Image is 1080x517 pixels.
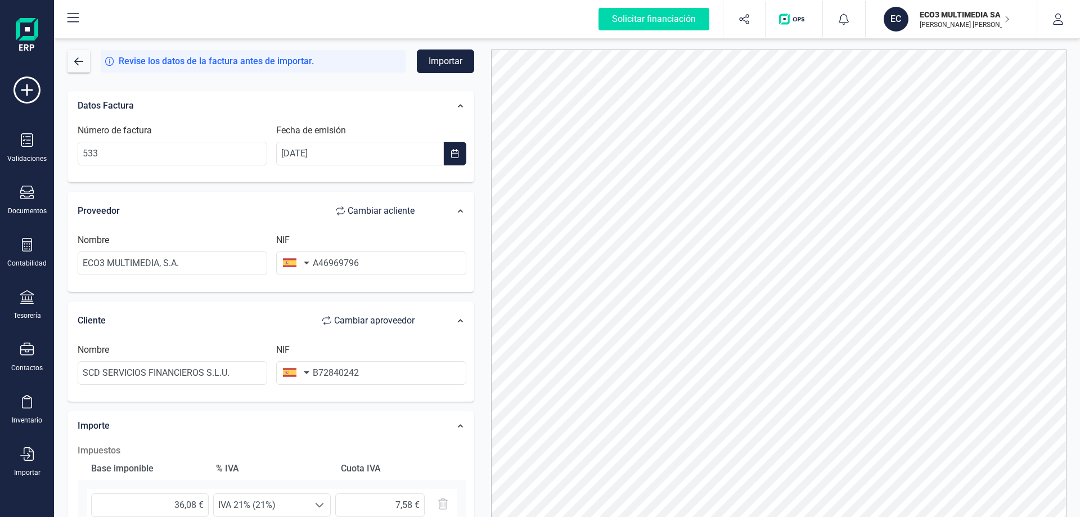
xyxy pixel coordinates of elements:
span: Cambiar a cliente [348,204,415,218]
div: Datos Factura [72,93,431,118]
label: NIF [276,233,290,247]
button: Cambiar aproveedor [311,309,426,332]
button: ECECO3 MULTIMEDIA SA[PERSON_NAME] [PERSON_NAME] [879,1,1023,37]
div: Base imponible [87,457,207,480]
div: Proveedor [78,200,426,222]
button: Importar [417,50,474,73]
input: 0,00 € [91,493,209,517]
div: Cliente [78,309,426,332]
h2: Impuestos [78,444,466,457]
div: EC [884,7,908,32]
button: Logo de OPS [772,1,816,37]
span: Importe [78,420,110,431]
span: Cambiar a proveedor [334,314,415,327]
button: Cambiar acliente [325,200,426,222]
label: NIF [276,343,290,357]
div: Solicitar financiación [598,8,709,30]
button: Solicitar financiación [585,1,723,37]
div: % IVA [211,457,332,480]
label: Número de factura [78,124,152,137]
label: Nombre [78,233,109,247]
p: ECO3 MULTIMEDIA SA [920,9,1010,20]
div: Contabilidad [7,259,47,268]
span: IVA 21% (21%) [214,494,309,516]
input: 0,00 € [335,493,425,517]
div: Cuota IVA [336,457,457,480]
div: Tesorería [13,311,41,320]
p: [PERSON_NAME] [PERSON_NAME] [920,20,1010,29]
label: Nombre [78,343,109,357]
img: Logo de OPS [779,14,809,25]
span: Revise los datos de la factura antes de importar. [119,55,314,68]
label: Fecha de emisión [276,124,346,137]
img: Logo Finanedi [16,18,38,54]
div: Documentos [8,206,47,215]
div: Importar [14,468,40,477]
div: Inventario [12,416,42,425]
div: Validaciones [7,154,47,163]
div: Contactos [11,363,43,372]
